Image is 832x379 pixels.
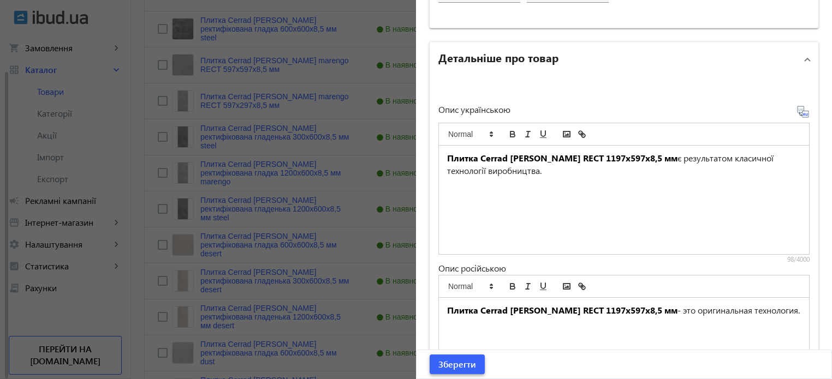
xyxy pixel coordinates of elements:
[505,280,520,293] button: bold
[438,50,558,65] h2: Детальніше про товар
[447,304,678,316] strong: Плитка Cerrad [PERSON_NAME] RECT 1197x597x8,5 мм
[574,128,590,141] button: link
[438,262,506,274] span: Опис російською
[430,354,485,374] button: Зберегти
[505,128,520,141] button: bold
[447,152,801,177] p: є результатом класичної технології виробництва.
[438,255,810,264] div: 98/4000
[447,152,678,164] strong: Плитка Cerrad [PERSON_NAME] RECT 1197x597x8,5 мм
[559,280,574,293] button: image
[797,105,810,118] svg-icon: Перекласти на рос.
[536,280,551,293] button: underline
[520,128,536,141] button: italic
[520,280,536,293] button: italic
[430,42,818,77] mat-expansion-panel-header: Детальніше про товар
[574,280,590,293] button: link
[447,304,801,317] p: - это оригинальная технология.
[559,128,574,141] button: image
[438,358,476,370] span: Зберегти
[536,128,551,141] button: underline
[438,104,510,115] span: Опис українською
